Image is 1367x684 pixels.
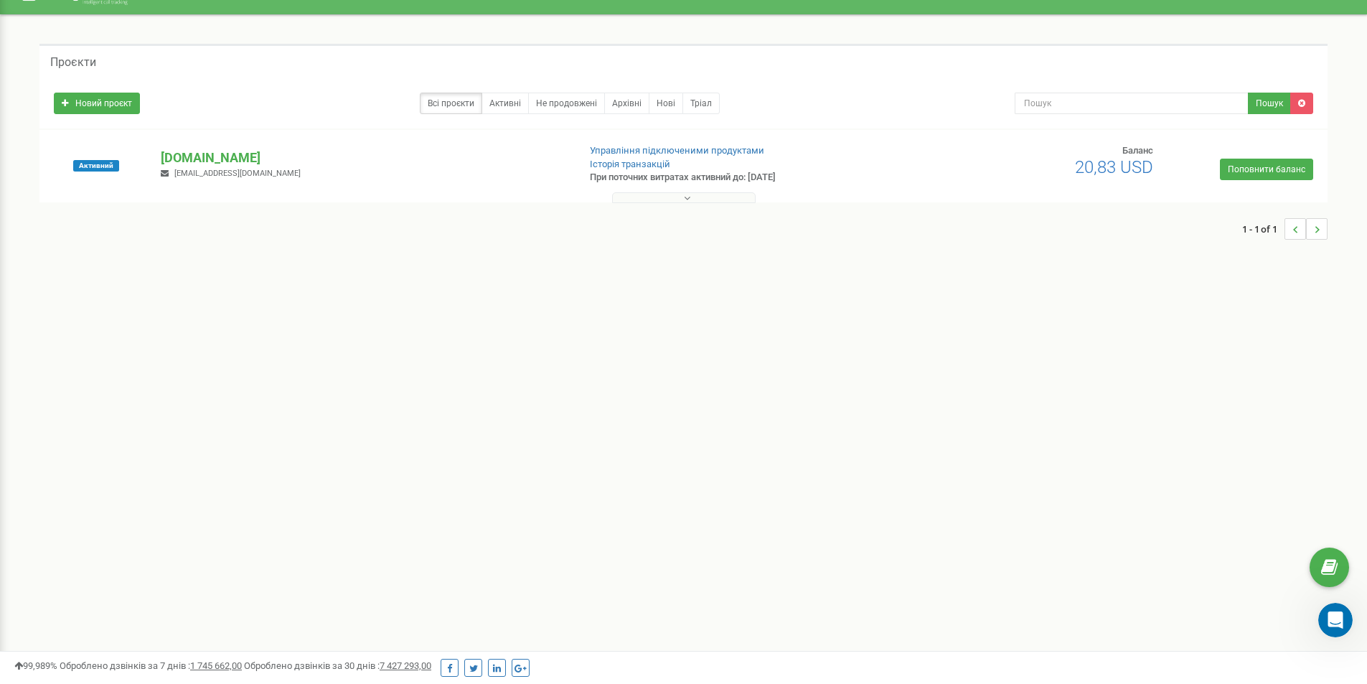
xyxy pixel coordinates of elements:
span: 99,989% [14,660,57,671]
span: Оброблено дзвінків за 7 днів : [60,660,242,671]
a: Тріал [682,93,720,114]
a: Новий проєкт [54,93,140,114]
u: 1 745 662,00 [190,660,242,671]
a: Архівні [604,93,649,114]
span: 20,83 USD [1075,157,1153,177]
h5: Проєкти [50,56,96,69]
a: Історія транзакцій [590,159,670,169]
span: [EMAIL_ADDRESS][DOMAIN_NAME] [174,169,301,178]
input: Пошук [1015,93,1249,114]
a: Не продовжені [528,93,605,114]
span: Баланс [1122,145,1153,156]
span: Активний [73,160,119,172]
iframe: Intercom live chat [1318,603,1353,637]
a: Нові [649,93,683,114]
a: Управління підключеними продуктами [590,145,764,156]
a: Поповнити баланс [1220,159,1313,180]
button: Пошук [1248,93,1291,114]
u: 7 427 293,00 [380,660,431,671]
a: Активні [481,93,529,114]
span: Оброблено дзвінків за 30 днів : [244,660,431,671]
span: 1 - 1 of 1 [1242,218,1284,240]
p: [DOMAIN_NAME] [161,149,566,167]
a: Всі проєкти [420,93,482,114]
nav: ... [1242,204,1328,254]
p: При поточних витратах активний до: [DATE] [590,171,888,184]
